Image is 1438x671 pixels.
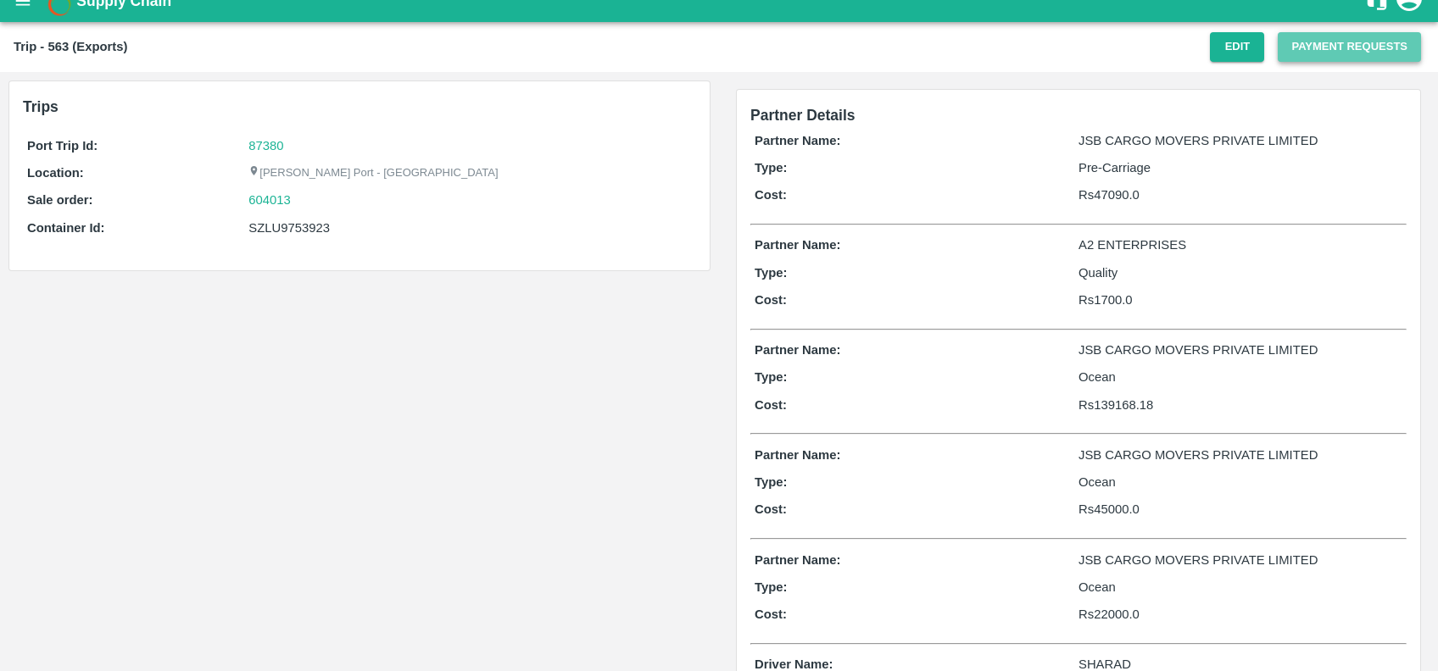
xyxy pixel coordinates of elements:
[27,139,98,152] b: Port Trip Id:
[755,238,840,252] b: Partner Name:
[1078,446,1402,464] p: JSB CARGO MOVERS PRIVATE LIMITED
[755,134,840,147] b: Partner Name:
[248,219,692,237] div: SZLU9753923
[755,448,840,462] b: Partner Name:
[1078,368,1402,386] p: Ocean
[248,139,283,152] a: 87380
[248,191,291,209] a: 604013
[1078,551,1402,569] p: JSB CARGO MOVERS PRIVATE LIMITED
[1078,578,1402,596] p: Ocean
[1278,32,1421,62] button: Payment Requests
[755,607,787,621] b: Cost:
[1078,396,1402,414] p: Rs 139168.18
[1078,236,1402,254] p: A2 ENTERPRISES
[755,502,787,516] b: Cost:
[27,193,93,207] b: Sale order:
[755,475,788,489] b: Type:
[1078,131,1402,150] p: JSB CARGO MOVERS PRIVATE LIMITED
[1078,186,1402,204] p: Rs 47090.0
[1078,605,1402,624] p: Rs 22000.0
[750,107,856,124] span: Partner Details
[1078,500,1402,518] p: Rs 45000.0
[1210,32,1264,62] button: Edit
[755,161,788,175] b: Type:
[755,266,788,280] b: Type:
[27,221,105,235] b: Container Id:
[755,370,788,384] b: Type:
[1078,341,1402,359] p: JSB CARGO MOVERS PRIVATE LIMITED
[27,166,84,180] b: Location:
[755,188,787,202] b: Cost:
[248,165,498,181] p: [PERSON_NAME] Port - [GEOGRAPHIC_DATA]
[755,293,787,307] b: Cost:
[755,580,788,594] b: Type:
[1078,473,1402,491] p: Ocean
[23,98,59,115] b: Trips
[1078,263,1402,282] p: Quality
[1078,158,1402,177] p: Pre-Carriage
[1078,291,1402,309] p: Rs 1700.0
[755,553,840,567] b: Partner Name:
[755,398,787,412] b: Cost:
[755,343,840,357] b: Partner Name:
[14,40,127,53] b: Trip - 563 (Exports)
[755,657,833,671] b: Driver Name:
